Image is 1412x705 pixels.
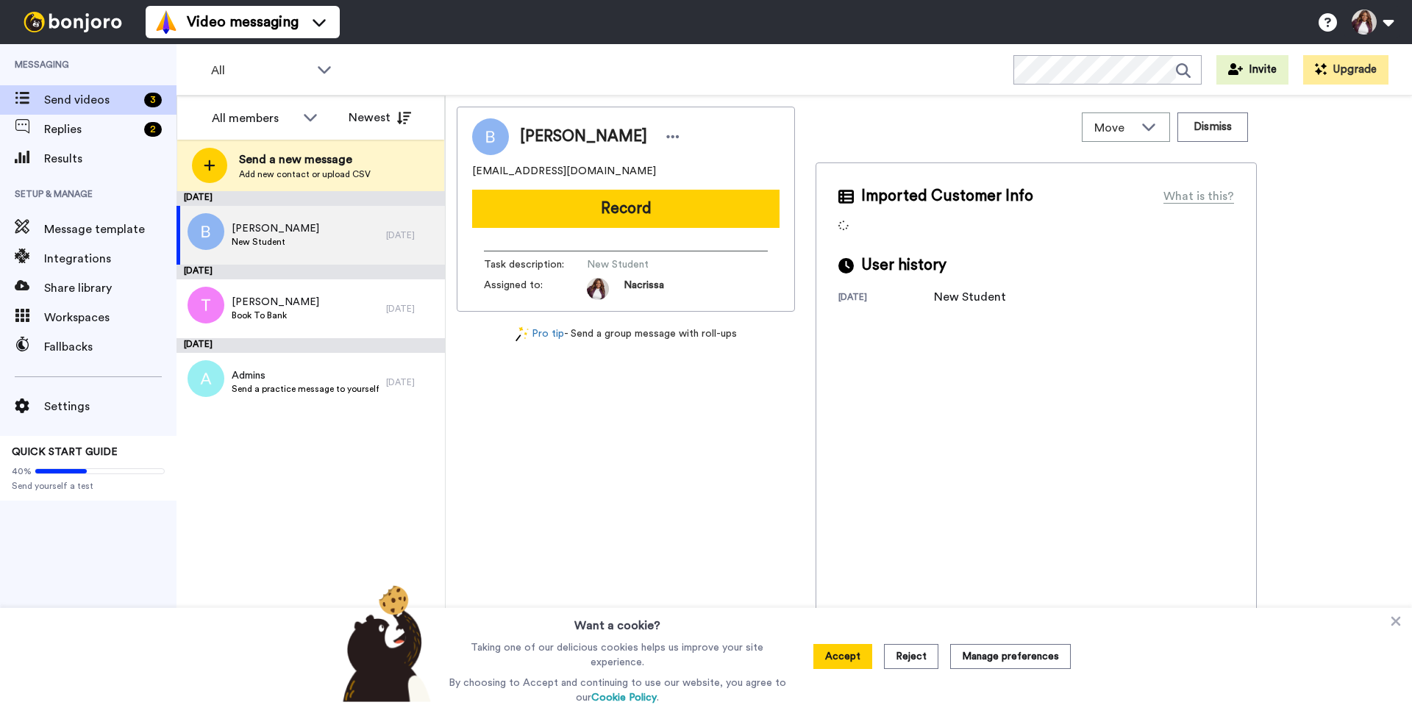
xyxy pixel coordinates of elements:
[516,326,529,342] img: magic-wand.svg
[587,278,609,300] img: b31d4a82-ab09-4749-b7c7-eb55c1a70b7e-1747525043.jpg
[232,368,379,383] span: Admins
[861,185,1033,207] span: Imported Customer Info
[44,250,176,268] span: Integrations
[813,644,872,669] button: Accept
[934,288,1008,306] div: New Student
[144,93,162,107] div: 3
[457,326,795,342] div: - Send a group message with roll-ups
[1177,112,1248,142] button: Dismiss
[12,480,165,492] span: Send yourself a test
[386,376,438,388] div: [DATE]
[176,191,445,206] div: [DATE]
[884,644,938,669] button: Reject
[239,151,371,168] span: Send a new message
[516,326,564,342] a: Pro tip
[1163,187,1234,205] div: What is this?
[188,213,224,250] img: b.png
[144,122,162,137] div: 2
[44,398,176,415] span: Settings
[176,265,445,279] div: [DATE]
[338,103,422,132] button: Newest
[232,309,319,321] span: Book To Bank
[12,447,118,457] span: QUICK START GUIDE
[44,309,176,326] span: Workspaces
[188,360,224,397] img: a.png
[472,164,656,179] span: [EMAIL_ADDRESS][DOMAIN_NAME]
[188,287,224,323] img: t.png
[1094,119,1134,137] span: Move
[176,338,445,353] div: [DATE]
[861,254,946,276] span: User history
[44,338,176,356] span: Fallbacks
[574,608,660,634] h3: Want a cookie?
[950,644,1071,669] button: Manage preferences
[232,221,319,236] span: [PERSON_NAME]
[1303,55,1388,85] button: Upgrade
[484,257,587,272] span: Task description :
[232,383,379,395] span: Send a practice message to yourself
[44,150,176,168] span: Results
[232,236,319,248] span: New Student
[154,10,178,34] img: vm-color.svg
[44,91,138,109] span: Send videos
[472,190,780,228] button: Record
[445,640,790,670] p: Taking one of our delicious cookies helps us improve your site experience.
[187,12,299,32] span: Video messaging
[520,126,647,148] span: [PERSON_NAME]
[239,168,371,180] span: Add new contact or upload CSV
[44,279,176,297] span: Share library
[18,12,128,32] img: bj-logo-header-white.svg
[484,278,587,300] span: Assigned to:
[587,257,727,272] span: New Student
[591,693,657,703] a: Cookie Policy
[44,121,138,138] span: Replies
[445,676,790,705] p: By choosing to Accept and continuing to use our website, you agree to our .
[44,221,176,238] span: Message template
[1216,55,1288,85] button: Invite
[472,118,509,155] img: Image of Belinda
[211,62,310,79] span: All
[838,291,934,306] div: [DATE]
[329,584,438,702] img: bear-with-cookie.png
[232,295,319,309] span: [PERSON_NAME]
[212,110,296,127] div: All members
[386,229,438,241] div: [DATE]
[12,465,32,477] span: 40%
[624,278,664,300] span: Nacrissa
[386,303,438,315] div: [DATE]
